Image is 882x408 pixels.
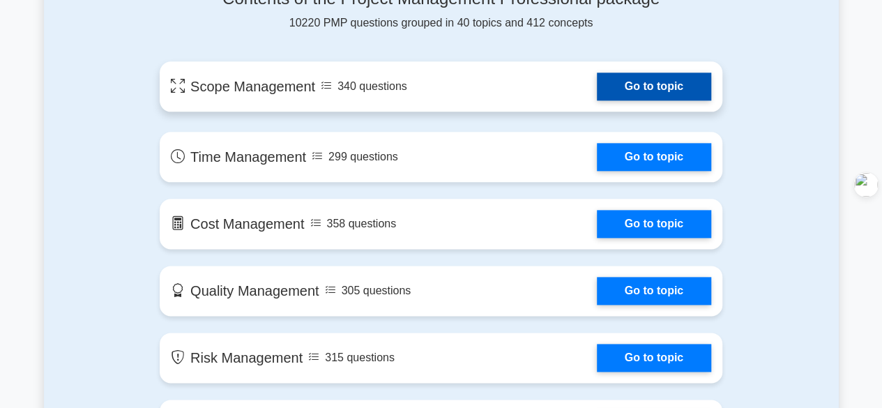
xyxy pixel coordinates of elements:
a: Go to topic [597,210,711,238]
a: Go to topic [597,143,711,171]
a: Go to topic [597,277,711,305]
a: Go to topic [597,344,711,372]
a: Go to topic [597,73,711,100]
